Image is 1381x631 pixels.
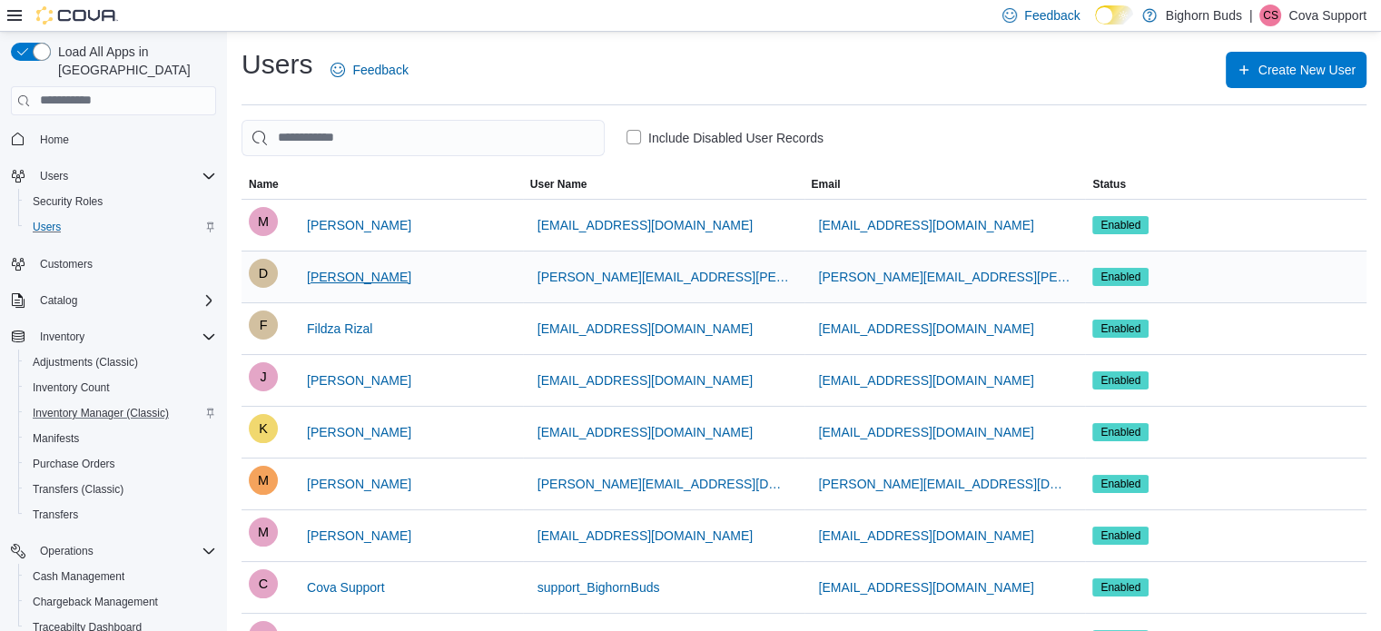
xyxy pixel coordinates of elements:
[812,466,1079,502] button: [PERSON_NAME][EMAIL_ADDRESS][DOMAIN_NAME]
[249,177,279,192] span: Name
[300,414,419,450] button: [PERSON_NAME]
[18,451,223,477] button: Purchase Orders
[538,578,660,596] span: support_BighornBuds
[249,259,278,288] div: Darian
[1092,177,1126,192] span: Status
[300,259,419,295] button: [PERSON_NAME]
[1092,423,1149,441] span: Enabled
[18,350,223,375] button: Adjustments (Classic)
[249,414,278,443] div: Karen
[260,311,268,340] span: F
[33,482,123,497] span: Transfers (Classic)
[1092,216,1149,234] span: Enabled
[40,330,84,344] span: Inventory
[25,428,216,449] span: Manifests
[33,355,138,370] span: Adjustments (Classic)
[33,431,79,446] span: Manifests
[25,191,110,212] a: Security Roles
[812,259,1079,295] button: [PERSON_NAME][EMAIL_ADDRESS][PERSON_NAME][DOMAIN_NAME]
[4,288,223,313] button: Catalog
[25,591,165,613] a: Chargeback Management
[33,252,216,275] span: Customers
[33,540,216,562] span: Operations
[4,251,223,277] button: Customers
[33,290,216,311] span: Catalog
[18,214,223,240] button: Users
[33,253,100,275] a: Customers
[25,566,216,587] span: Cash Management
[1092,320,1149,338] span: Enabled
[812,311,1041,347] button: [EMAIL_ADDRESS][DOMAIN_NAME]
[1100,320,1140,337] span: Enabled
[40,544,94,558] span: Operations
[4,163,223,189] button: Users
[1100,527,1140,544] span: Enabled
[1258,61,1356,79] span: Create New User
[249,518,278,547] div: Myra
[300,311,380,347] button: Fildza Rizal
[25,216,216,238] span: Users
[260,362,266,391] span: J
[1100,372,1140,389] span: Enabled
[307,578,385,596] span: Cova Support
[1100,217,1140,233] span: Enabled
[530,362,760,399] button: [EMAIL_ADDRESS][DOMAIN_NAME]
[33,457,115,471] span: Purchase Orders
[25,504,216,526] span: Transfers
[4,324,223,350] button: Inventory
[18,375,223,400] button: Inventory Count
[819,320,1034,338] span: [EMAIL_ADDRESS][DOMAIN_NAME]
[33,220,61,234] span: Users
[25,377,216,399] span: Inventory Count
[33,380,110,395] span: Inventory Count
[25,453,123,475] a: Purchase Orders
[18,400,223,426] button: Inventory Manager (Classic)
[1024,6,1080,25] span: Feedback
[1288,5,1366,26] p: Cova Support
[300,466,419,502] button: [PERSON_NAME]
[538,268,790,286] span: [PERSON_NAME][EMAIL_ADDRESS][PERSON_NAME][DOMAIN_NAME]
[25,351,216,373] span: Adjustments (Classic)
[307,268,411,286] span: [PERSON_NAME]
[1226,52,1366,88] button: Create New User
[40,169,68,183] span: Users
[307,216,411,234] span: [PERSON_NAME]
[323,52,415,88] a: Feedback
[307,371,411,389] span: [PERSON_NAME]
[307,475,411,493] span: [PERSON_NAME]
[25,191,216,212] span: Security Roles
[25,591,216,613] span: Chargeback Management
[538,475,790,493] span: [PERSON_NAME][EMAIL_ADDRESS][DOMAIN_NAME]
[25,478,216,500] span: Transfers (Classic)
[538,527,753,545] span: [EMAIL_ADDRESS][DOMAIN_NAME]
[300,518,419,554] button: [PERSON_NAME]
[530,518,760,554] button: [EMAIL_ADDRESS][DOMAIN_NAME]
[1092,578,1149,596] span: Enabled
[307,527,411,545] span: [PERSON_NAME]
[538,320,753,338] span: [EMAIL_ADDRESS][DOMAIN_NAME]
[1249,5,1253,26] p: |
[258,466,269,495] span: M
[33,569,124,584] span: Cash Management
[40,293,77,308] span: Catalog
[259,569,268,598] span: C
[530,177,587,192] span: User Name
[300,362,419,399] button: [PERSON_NAME]
[300,207,419,243] button: [PERSON_NAME]
[352,61,408,79] span: Feedback
[25,402,176,424] a: Inventory Manager (Classic)
[259,414,268,443] span: K
[819,216,1034,234] span: [EMAIL_ADDRESS][DOMAIN_NAME]
[4,126,223,153] button: Home
[538,423,753,441] span: [EMAIL_ADDRESS][DOMAIN_NAME]
[33,165,75,187] button: Users
[18,189,223,214] button: Security Roles
[1100,424,1140,440] span: Enabled
[259,259,268,288] span: D
[33,326,92,348] button: Inventory
[33,326,216,348] span: Inventory
[25,216,68,238] a: Users
[33,165,216,187] span: Users
[1100,476,1140,492] span: Enabled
